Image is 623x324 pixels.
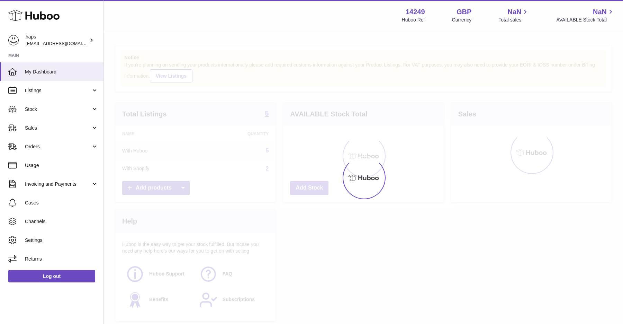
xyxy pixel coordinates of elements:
[507,7,521,17] span: NaN
[25,200,98,206] span: Cases
[402,17,425,23] div: Huboo Ref
[25,87,91,94] span: Listings
[26,41,102,46] span: [EMAIL_ADDRESS][DOMAIN_NAME]
[25,125,91,131] span: Sales
[8,270,95,282] a: Log out
[406,7,425,17] strong: 14249
[25,218,98,225] span: Channels
[25,237,98,244] span: Settings
[452,17,472,23] div: Currency
[25,69,98,75] span: My Dashboard
[593,7,607,17] span: NaN
[556,17,615,23] span: AVAILABLE Stock Total
[25,181,91,187] span: Invoicing and Payments
[556,7,615,23] a: NaN AVAILABLE Stock Total
[25,256,98,262] span: Returns
[25,106,91,113] span: Stock
[25,143,91,150] span: Orders
[498,7,529,23] a: NaN Total sales
[25,162,98,169] span: Usage
[8,35,19,45] img: hello@gethaps.co.uk
[498,17,529,23] span: Total sales
[26,34,88,47] div: haps
[457,7,471,17] strong: GBP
